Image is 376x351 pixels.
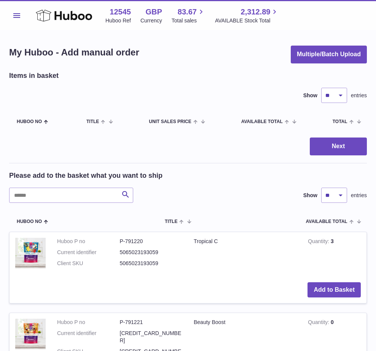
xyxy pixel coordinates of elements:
[105,17,131,24] div: Huboo Ref
[241,7,271,17] span: 2,312.89
[15,319,46,349] img: Beauty Boost
[149,119,191,124] span: Unit Sales Price
[57,238,120,245] dt: Huboo P no
[302,232,366,277] td: 3
[215,17,279,24] span: AVAILABLE Stock Total
[120,330,183,344] dd: [CREDIT_CARD_NUMBER]
[215,7,279,24] a: 2,312.89 AVAILABLE Stock Total
[172,7,206,24] a: 83.67 Total sales
[57,330,120,344] dt: Current identifier
[57,249,120,256] dt: Current identifier
[241,119,283,124] span: AVAILABLE Total
[17,219,42,224] span: Huboo no
[351,92,367,99] span: entries
[333,119,347,124] span: Total
[57,260,120,267] dt: Client SKU
[120,260,183,267] dd: 5065023193059
[86,119,99,124] span: Title
[310,138,367,155] button: Next
[140,17,162,24] div: Currency
[165,219,177,224] span: Title
[307,282,361,298] button: Add to Basket
[57,319,120,326] dt: Huboo P no
[9,46,139,58] h1: My Huboo - Add manual order
[303,192,317,199] label: Show
[178,7,197,17] span: 83.67
[351,192,367,199] span: entries
[120,238,183,245] dd: P-791220
[308,319,331,327] strong: Quantity
[9,71,59,80] h2: Items in basket
[145,7,162,17] strong: GBP
[120,249,183,256] dd: 5065023193059
[308,238,331,246] strong: Quantity
[9,171,163,180] h2: Please add to the basket what you want to ship
[306,219,347,224] span: AVAILABLE Total
[303,92,317,99] label: Show
[15,238,46,268] img: Tropical C
[110,7,131,17] strong: 12545
[291,46,367,63] button: Multiple/Batch Upload
[17,119,42,124] span: Huboo no
[120,319,183,326] dd: P-791221
[172,17,206,24] span: Total sales
[188,232,302,277] td: Tropical C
